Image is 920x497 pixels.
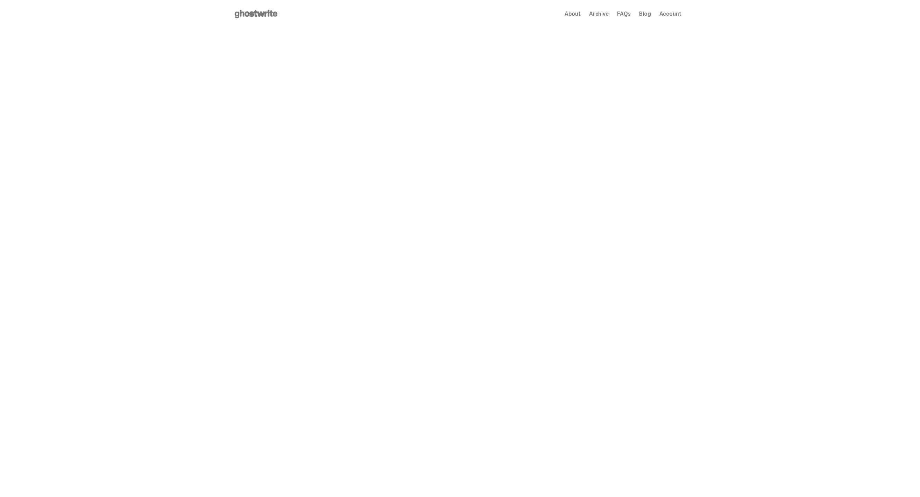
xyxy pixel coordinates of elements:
[659,11,681,17] a: Account
[589,11,609,17] a: Archive
[565,11,581,17] a: About
[617,11,631,17] a: FAQs
[639,11,651,17] a: Blog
